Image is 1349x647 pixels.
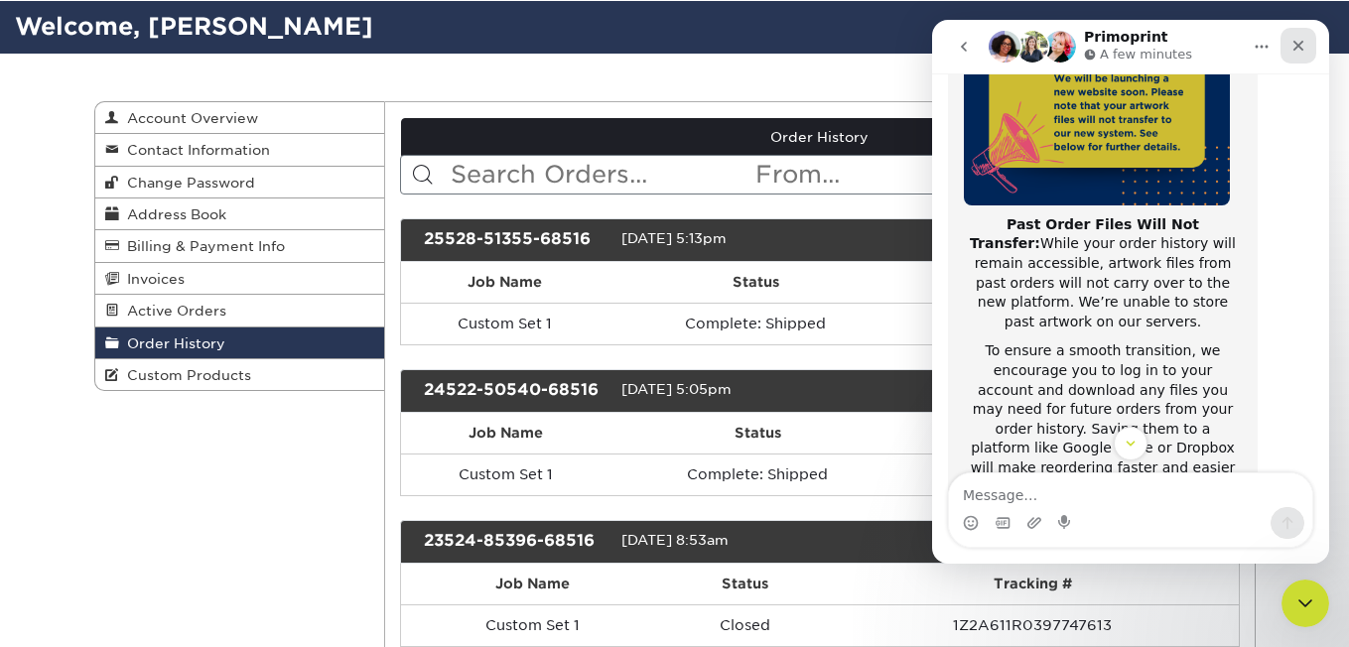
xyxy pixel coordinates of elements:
input: From... [753,156,996,194]
button: Gif picker [63,495,78,511]
span: [DATE] 5:05pm [621,381,732,397]
td: Closed [664,604,827,646]
a: Active Orders [95,295,385,326]
textarea: Message… [17,453,380,487]
a: Order History [95,327,385,359]
span: Address Book [119,206,226,222]
a: Address Book [95,198,385,230]
a: Custom Products [95,359,385,390]
th: Job Name [401,564,664,604]
button: Send a message… [338,487,372,519]
span: Custom Products [119,367,251,383]
td: 1Z2A611R0397747613 [827,604,1239,646]
th: Job Name [401,413,610,453]
span: Account Overview [119,110,258,126]
th: Tracking # [827,564,1239,604]
div: To ensure a smooth transition, we encourage you to log in to your account and download any files ... [32,322,310,477]
span: Invoices [119,271,185,287]
span: Order History [119,335,225,351]
th: Tracking # [902,262,1239,303]
span: [DATE] 5:13pm [621,230,727,246]
div: 24522-50540-68516 [409,378,621,404]
td: Custom Set 1 [401,453,610,495]
th: Status [610,413,905,453]
input: Search Orders... [449,156,753,194]
td: Custom Set 1 [401,303,609,344]
td: 1Z2A611R0392969517 [905,453,1239,495]
div: While your order history will remain accessible, artwork files from past orders will not carry ov... [32,195,310,313]
span: Change Password [119,175,255,191]
div: $201.72 [805,227,1017,253]
div: 25528-51355-68516 [409,227,621,253]
div: $233.30 [805,529,1017,555]
span: Active Orders [119,303,226,319]
span: [DATE] 8:53am [621,532,729,548]
button: Emoji picker [31,495,47,511]
td: Custom Set 1 [401,604,664,646]
th: Status [609,262,902,303]
th: Tracking # [905,413,1239,453]
a: Contact Information [95,134,385,166]
button: Start recording [126,495,142,511]
a: Change Password [95,167,385,198]
div: $233.30 [805,378,1017,404]
iframe: Intercom live chat [932,20,1329,564]
button: Scroll to bottom [182,407,215,441]
th: Job Name [401,262,609,303]
th: Status [664,564,827,604]
a: Invoices [95,263,385,295]
span: Billing & Payment Info [119,238,285,254]
a: Order History [401,118,1239,156]
td: Complete: Shipped [610,453,905,495]
a: Account Overview [95,102,385,134]
button: Upload attachment [94,495,110,511]
td: Complete: Shipped [609,303,902,344]
div: 23524-85396-68516 [409,529,621,555]
a: Billing & Payment Info [95,230,385,262]
span: Contact Information [119,142,270,158]
iframe: Intercom live chat [1282,580,1329,627]
b: Past Order Files Will Not Transfer: [38,196,267,232]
